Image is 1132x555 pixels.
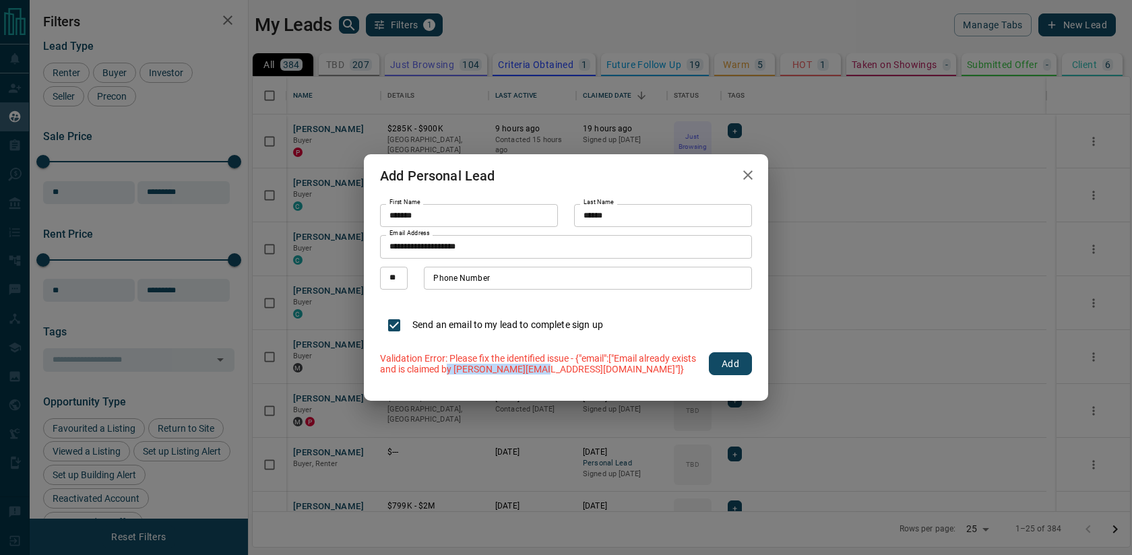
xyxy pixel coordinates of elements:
[364,154,511,197] h2: Add Personal Lead
[389,229,430,238] label: Email Address
[389,198,420,207] label: First Name
[709,352,752,375] button: Add
[380,353,701,374] p: Validation Error: Please fix the identified issue - {"email":["Email already exists and is claime...
[412,318,603,332] p: Send an email to my lead to complete sign up
[584,198,614,207] label: Last Name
